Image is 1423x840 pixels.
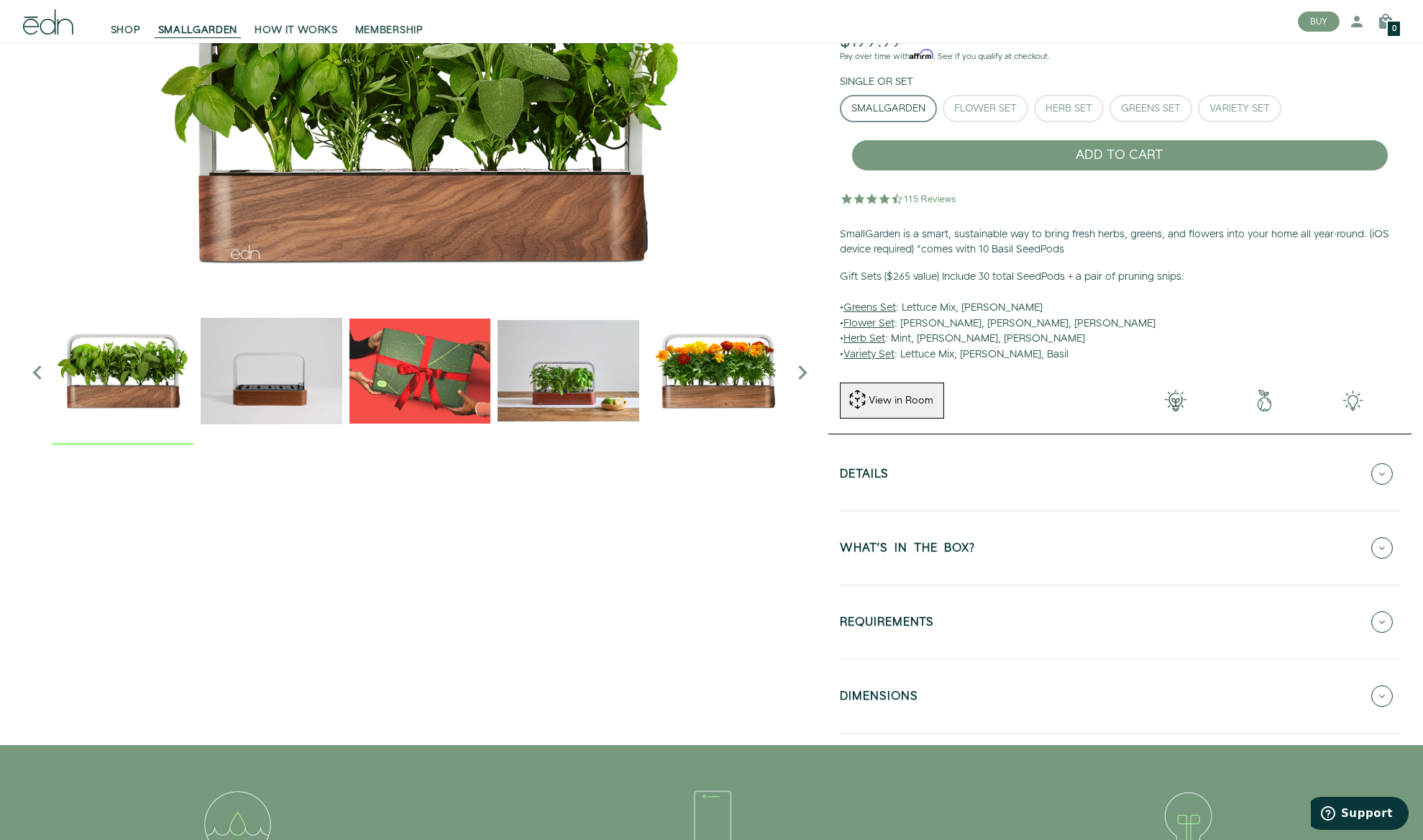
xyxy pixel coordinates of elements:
[1121,104,1181,114] div: Greens Set
[840,690,918,707] h5: DIMENSIONS
[102,6,150,37] a: SHOP
[840,227,1400,258] p: SmallGarden is a smart, sustainable way to bring fresh herbs, greens, and flowers into your home ...
[843,347,894,362] u: Variety Set
[851,140,1388,171] button: ADD TO CART
[840,468,889,485] h5: Details
[1045,104,1092,114] div: Herb Set
[788,358,817,387] i: Next slide
[201,300,342,442] img: edn-trim-basil.2021-09-07_14_55_24_1024x.gif
[840,597,1400,647] button: REQUIREMENTS
[840,75,913,89] label: Single or Set
[840,523,1400,573] button: WHAT'S IN THE BOX?
[1298,12,1340,32] button: BUY
[201,300,342,445] div: 2 / 6
[349,300,491,445] div: 3 / 6
[840,449,1400,499] button: Details
[52,300,193,445] div: 1 / 6
[840,270,1400,363] p: • : Lettuce Mix, [PERSON_NAME] • : [PERSON_NAME], [PERSON_NAME], [PERSON_NAME] • : Mint, [PERSON_...
[1209,104,1270,114] div: Variety Set
[1198,95,1281,122] button: Variety Set
[347,6,432,37] a: MEMBERSHIP
[867,393,935,408] div: View in Room
[840,50,1400,63] p: Pay over time with . See if you qualify at checkout.
[349,300,491,442] img: EMAILS_-_Holiday_21_PT1_28_9986b34a-7908-4121-b1c1-9595d1e43abe_1024x.png
[840,616,934,633] h5: REQUIREMENTS
[840,95,937,122] button: SmallGarden
[255,23,337,37] span: HOW IT WORKS
[52,300,193,442] img: Official-EDN-SMALLGARDEN-HERB-HERO-SLV-2000px_1024x.png
[843,332,885,346] u: Herb Set
[840,270,1184,284] b: Gift Sets ($265 value) Include 30 total SeedPods + a pair of pruning snips:
[1109,95,1192,122] button: Greens Set
[355,23,424,37] span: MEMBERSHIP
[111,23,141,37] span: SHOP
[23,358,52,387] i: Previous slide
[840,542,975,559] h5: WHAT'S IN THE BOX?
[910,50,933,60] span: Affirm
[498,300,639,442] img: edn-smallgarden-mixed-herbs-table-product-2000px_1024x.jpg
[150,6,247,37] a: SMALLGARDEN
[843,301,896,315] u: Greens Set
[954,104,1017,114] div: Flower Set
[1311,797,1409,833] iframe: Opens a widget where you can find more information
[1131,390,1220,411] img: 001-light-bulb.png
[1309,390,1397,411] img: edn-smallgarden-tech.png
[158,23,238,37] span: SMALLGARDEN
[1392,25,1396,33] span: 0
[498,300,639,445] div: 4 / 6
[1220,390,1309,411] img: green-earth.png
[646,300,788,445] div: 5 / 6
[646,300,788,442] img: edn-smallgarden-marigold-hero-SLV-2000px_1024x.png
[843,316,894,331] u: Flower Set
[840,383,944,419] button: View in Room
[851,104,925,114] div: SmallGarden
[840,671,1400,721] button: DIMENSIONS
[1034,95,1104,122] button: Herb Set
[943,95,1028,122] button: Flower Set
[246,6,346,37] a: HOW IT WORKS
[840,184,958,213] img: 4.5 star rating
